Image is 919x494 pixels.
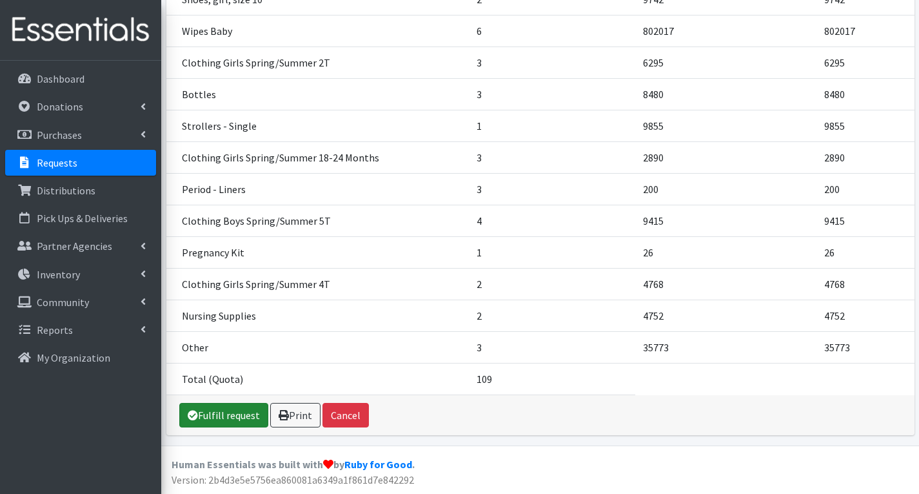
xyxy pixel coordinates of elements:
[37,100,83,113] p: Donations
[5,233,156,259] a: Partner Agencies
[469,15,526,47] td: 6
[270,403,321,427] a: Print
[37,184,95,197] p: Distributions
[5,262,156,287] a: Inventory
[5,205,156,231] a: Pick Ups & Deliveries
[179,403,268,427] a: Fulfill request
[172,458,415,471] strong: Human Essentials was built with by .
[635,142,817,174] td: 2890
[635,174,817,205] td: 200
[816,174,914,205] td: 200
[816,142,914,174] td: 2890
[344,458,412,471] a: Ruby for Good
[166,364,469,395] td: Total (Quota)
[166,332,469,364] td: Other
[166,110,469,142] td: Strollers - Single
[5,150,156,176] a: Requests
[5,345,156,371] a: My Organization
[5,122,156,148] a: Purchases
[37,240,112,252] p: Partner Agencies
[635,15,817,47] td: 802017
[469,332,526,364] td: 3
[816,15,914,47] td: 802017
[816,110,914,142] td: 9855
[635,110,817,142] td: 9855
[5,66,156,92] a: Dashboard
[37,212,128,225] p: Pick Ups & Deliveries
[469,142,526,174] td: 3
[469,364,526,395] td: 109
[635,205,817,237] td: 9415
[816,237,914,269] td: 26
[37,296,89,309] p: Community
[816,332,914,364] td: 35773
[166,79,469,110] td: Bottles
[5,289,156,315] a: Community
[635,300,817,332] td: 4752
[469,205,526,237] td: 4
[5,8,156,52] img: HumanEssentials
[322,403,369,427] button: Cancel
[469,110,526,142] td: 1
[816,79,914,110] td: 8480
[469,47,526,79] td: 3
[166,237,469,269] td: Pregnancy Kit
[37,129,82,141] p: Purchases
[469,79,526,110] td: 3
[37,156,77,169] p: Requests
[816,269,914,300] td: 4768
[166,205,469,237] td: Clothing Boys Spring/Summer 5T
[816,205,914,237] td: 9415
[635,269,817,300] td: 4768
[469,237,526,269] td: 1
[166,174,469,205] td: Period - Liners
[816,300,914,332] td: 4752
[635,332,817,364] td: 35773
[5,178,156,203] a: Distributions
[37,324,73,336] p: Reports
[37,72,84,85] p: Dashboard
[469,269,526,300] td: 2
[166,269,469,300] td: Clothing Girls Spring/Summer 4T
[635,47,817,79] td: 6295
[469,174,526,205] td: 3
[166,142,469,174] td: Clothing Girls Spring/Summer 18-24 Months
[816,47,914,79] td: 6295
[172,473,414,486] span: Version: 2b4d3e5e5756ea860081a6349a1f861d7e842292
[166,47,469,79] td: Clothing Girls Spring/Summer 2T
[635,237,817,269] td: 26
[469,300,526,332] td: 2
[635,79,817,110] td: 8480
[5,94,156,119] a: Donations
[5,317,156,343] a: Reports
[166,300,469,332] td: Nursing Supplies
[166,15,469,47] td: Wipes Baby
[37,268,80,281] p: Inventory
[37,351,110,364] p: My Organization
